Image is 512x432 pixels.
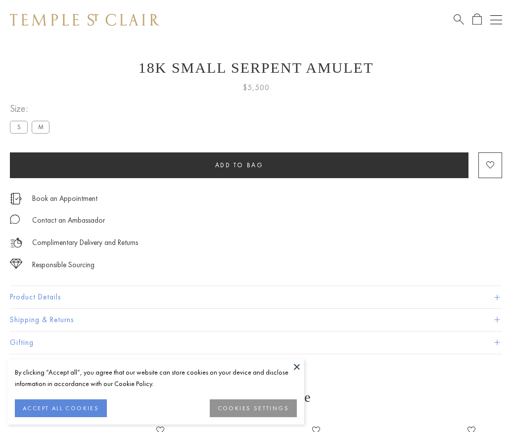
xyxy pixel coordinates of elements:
[10,121,28,133] label: S
[15,399,107,417] button: ACCEPT ALL COOKIES
[32,237,138,249] p: Complimentary Delivery and Returns
[10,332,502,354] button: Gifting
[472,13,482,26] a: Open Shopping Bag
[32,193,97,204] a: Book an Appointment
[32,214,105,227] div: Contact an Ambassador
[10,214,20,224] img: MessageIcon-01_2.svg
[32,259,94,271] div: Responsible Sourcing
[32,121,49,133] label: M
[454,13,464,26] a: Search
[10,100,53,117] span: Size:
[10,309,502,331] button: Shipping & Returns
[10,286,502,308] button: Product Details
[10,259,22,269] img: icon_sourcing.svg
[210,399,297,417] button: COOKIES SETTINGS
[15,367,297,389] div: By clicking “Accept all”, you agree that our website can store cookies on your device and disclos...
[243,81,270,94] span: $5,500
[10,59,502,76] h1: 18K Small Serpent Amulet
[10,193,22,204] img: icon_appointment.svg
[215,161,264,169] span: Add to bag
[490,14,502,26] button: Open navigation
[10,152,468,178] button: Add to bag
[10,14,159,26] img: Temple St. Clair
[10,237,22,249] img: icon_delivery.svg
